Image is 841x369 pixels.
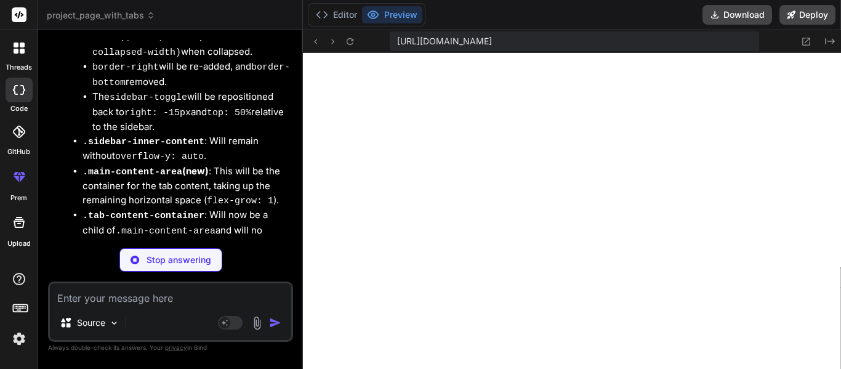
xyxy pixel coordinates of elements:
span: project_page_with_tabs [47,9,155,22]
code: .tab-content-container [82,211,204,221]
li: The will be repositioned back to and relative to the sidebar. [92,90,291,134]
iframe: Preview [303,53,841,369]
p: Stop answering [147,254,211,266]
li: will be re-added, and removed. [92,60,291,90]
code: right: -15px [124,108,191,118]
img: Pick Models [109,318,119,328]
button: Preview [362,6,422,23]
code: sidebar-toggle [110,92,187,103]
code: overflow-y: auto [115,152,204,162]
li: : Will remain without . [82,134,291,164]
span: privacy [165,344,187,351]
strong: (new) [82,165,209,177]
code: .sidebar-inner-content [82,137,204,147]
code: flex-grow: 1 [207,196,273,206]
button: Deploy [779,5,835,25]
span: [URL][DOMAIN_NAME] [397,35,492,47]
img: settings [9,328,30,349]
li: : This will be the container for the tab content, taking up the remaining horizontal space ( ). [82,164,291,209]
li: : Will now be a child of and will no longer have layout-specific CSS. [82,208,291,253]
label: prem [10,193,27,203]
p: Source [77,317,105,329]
code: top: 50% [207,108,251,118]
label: code [10,103,28,114]
button: Editor [311,6,362,23]
code: .main-content-area [116,226,215,237]
label: threads [6,62,32,73]
label: Upload [7,238,31,249]
button: Download [702,5,772,25]
code: .main-content-area [82,167,182,177]
label: GitHub [7,147,30,157]
img: attachment [250,316,264,330]
p: Always double-check its answers. Your in Bind [48,342,293,354]
code: border-right [92,62,159,73]
img: icon [269,317,281,329]
code: var(--sidebar-collapsed-width) [92,32,259,58]
code: border-bottom [92,62,290,88]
